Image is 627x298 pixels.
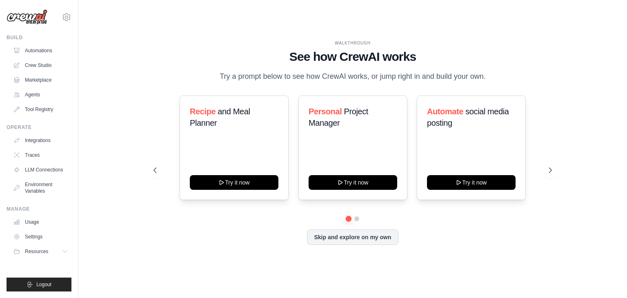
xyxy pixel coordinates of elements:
div: Manage [7,206,71,212]
a: Automations [10,44,71,57]
button: Try it now [190,175,278,190]
span: Resources [25,248,48,255]
img: Logo [7,9,47,25]
span: Logout [36,281,51,288]
span: and Meal Planner [190,107,250,127]
h1: See how CrewAI works [153,49,552,64]
span: Project Manager [309,107,368,127]
button: Resources [10,245,71,258]
span: Recipe [190,107,216,116]
div: Build [7,34,71,41]
a: Traces [10,149,71,162]
a: Integrations [10,134,71,147]
a: Settings [10,230,71,243]
button: Logout [7,278,71,291]
span: Personal [309,107,342,116]
span: Automate [427,107,463,116]
a: Crew Studio [10,59,71,72]
div: WALKTHROUGH [153,40,552,46]
button: Try it now [427,175,516,190]
button: Try it now [309,175,397,190]
a: Environment Variables [10,178,71,198]
div: Operate [7,124,71,131]
span: social media posting [427,107,509,127]
a: Marketplace [10,73,71,87]
a: Usage [10,216,71,229]
button: Skip and explore on my own [307,229,398,245]
a: Agents [10,88,71,101]
a: Tool Registry [10,103,71,116]
p: Try a prompt below to see how CrewAI works, or jump right in and build your own. [216,71,490,82]
a: LLM Connections [10,163,71,176]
